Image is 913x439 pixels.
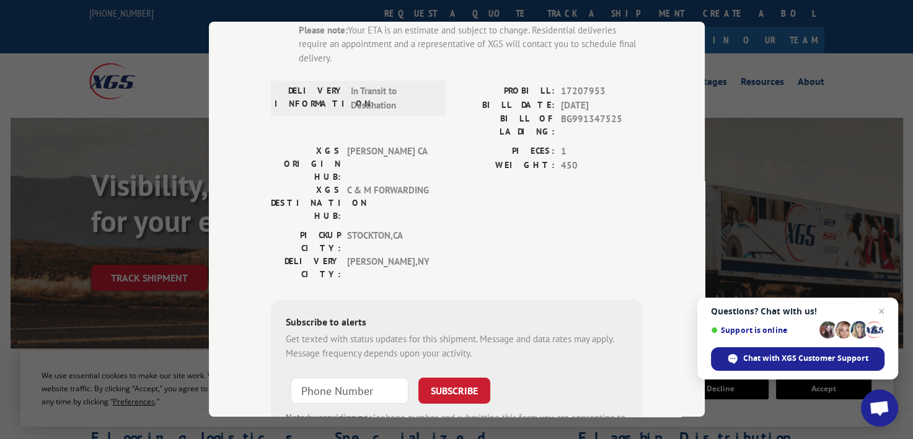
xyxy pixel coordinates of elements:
[861,389,898,427] a: Open chat
[299,24,643,66] div: Your ETA is an estimate and subject to change. Residential deliveries require an appointment and ...
[711,306,884,316] span: Questions? Chat with us!
[347,255,431,281] span: [PERSON_NAME] , NY
[351,84,434,112] span: In Transit to Destination
[457,84,555,99] label: PROBILL:
[275,84,345,112] label: DELIVERY INFORMATION:
[711,326,815,335] span: Support is online
[347,184,431,223] span: C & M FORWARDING
[457,99,555,113] label: BILL DATE:
[291,378,408,404] input: Phone Number
[271,184,341,223] label: XGS DESTINATION HUB:
[347,144,431,184] span: [PERSON_NAME] CA
[561,99,643,113] span: [DATE]
[286,412,307,423] strong: Note:
[299,24,348,36] strong: Please note:
[286,332,628,360] div: Get texted with status updates for this shipment. Message and data rates may apply. Message frequ...
[286,314,628,332] div: Subscribe to alerts
[457,144,555,159] label: PIECES:
[271,229,341,255] label: PICKUP CITY:
[561,84,643,99] span: 17207953
[457,159,555,173] label: WEIGHT:
[271,144,341,184] label: XGS ORIGIN HUB:
[271,255,341,281] label: DELIVERY CITY:
[561,144,643,159] span: 1
[561,112,643,138] span: BG991347525
[418,378,490,404] button: SUBSCRIBE
[347,229,431,255] span: STOCKTON , CA
[561,159,643,173] span: 450
[743,353,868,364] span: Chat with XGS Customer Support
[457,112,555,138] label: BILL OF LADING:
[711,347,884,371] span: Chat with XGS Customer Support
